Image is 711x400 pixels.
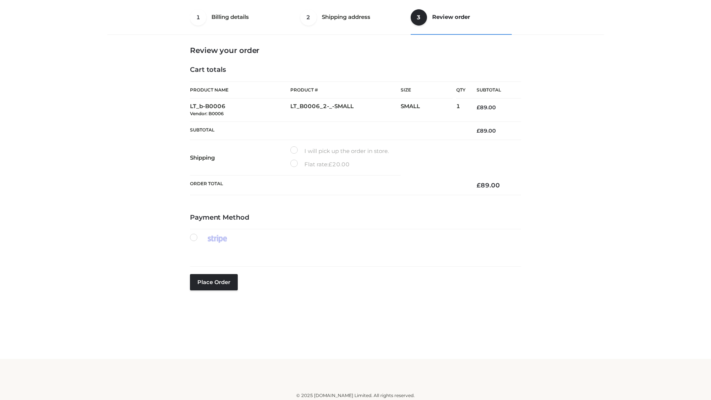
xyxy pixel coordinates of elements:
td: SMALL [401,99,456,122]
span: £ [477,104,480,111]
th: Product Name [190,81,290,99]
button: Place order [190,274,238,290]
h4: Payment Method [190,214,521,222]
span: £ [477,181,481,189]
th: Subtotal [190,121,465,140]
bdi: 20.00 [328,161,350,168]
td: LT_b-B0006 [190,99,290,122]
small: Vendor: B0006 [190,111,224,116]
h3: Review your order [190,46,521,55]
div: © 2025 [DOMAIN_NAME] Limited. All rights reserved. [110,392,601,399]
span: £ [328,161,332,168]
label: Flat rate: [290,160,350,169]
td: 1 [456,99,465,122]
th: Product # [290,81,401,99]
td: LT_B0006_2-_-SMALL [290,99,401,122]
bdi: 89.00 [477,104,496,111]
th: Order Total [190,176,465,195]
bdi: 89.00 [477,181,500,189]
th: Shipping [190,140,290,176]
th: Qty [456,81,465,99]
span: £ [477,127,480,134]
th: Size [401,82,453,99]
th: Subtotal [465,82,521,99]
bdi: 89.00 [477,127,496,134]
h4: Cart totals [190,66,521,74]
label: I will pick up the order in store. [290,146,389,156]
